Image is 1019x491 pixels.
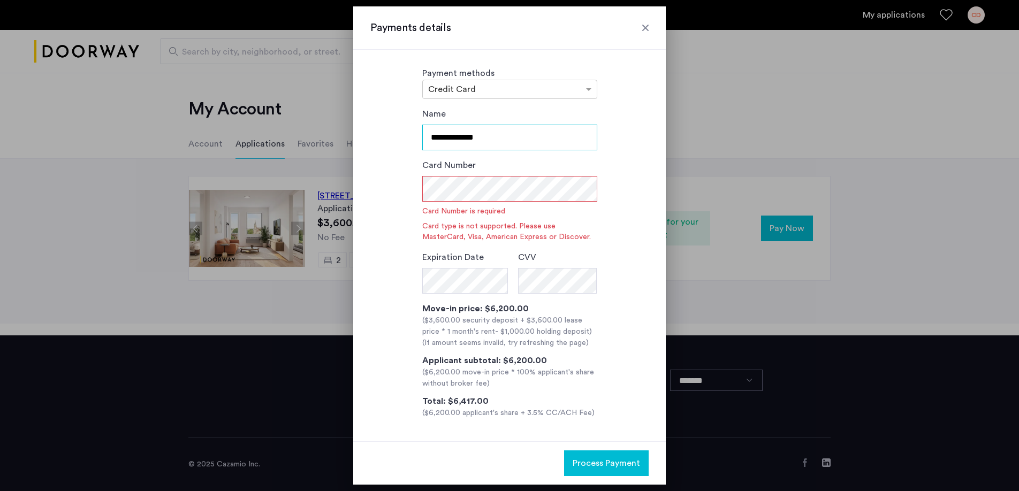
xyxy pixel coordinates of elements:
button: button [564,450,649,476]
div: ($6,200.00 move-in price * 100% applicant's share without broker fee) [422,367,597,389]
label: Card Number [422,159,476,172]
span: Card Number is required [422,206,597,217]
h3: Payments details [370,20,649,35]
span: Card type is not supported. Please use MasterCard, Visa, American Express or Discover. [422,221,597,242]
span: Process Payment [573,457,640,470]
div: Applicant subtotal: $6,200.00 [422,354,597,367]
label: Name [422,108,446,120]
div: ($3,600.00 security deposit + $3,600.00 lease price * 1 month's rent ) [422,315,597,337]
span: - $1,000.00 holding deposit [495,328,589,335]
div: Move-in price: $6,200.00 [422,302,597,315]
label: Payment methods [422,69,495,78]
label: Expiration Date [422,251,484,264]
div: (If amount seems invalid, try refreshing the page) [422,337,597,349]
label: CVV [518,251,536,264]
div: ($6,200.00 applicant's share + 3.5% CC/ACH Fee) [422,408,597,419]
span: Total: $6,417.00 [422,397,489,405]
